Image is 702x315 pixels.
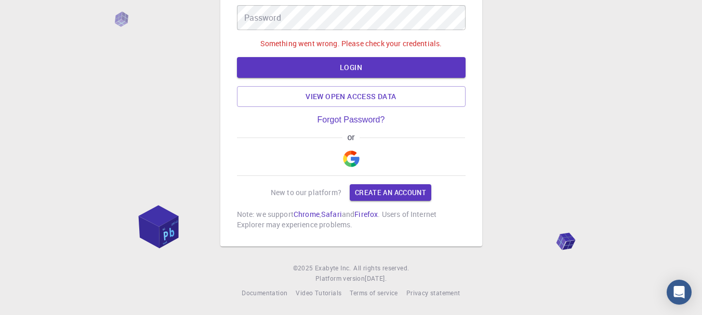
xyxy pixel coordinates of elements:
span: Video Tutorials [296,289,341,297]
a: View open access data [237,86,466,107]
a: Documentation [242,288,287,298]
div: Open Intercom Messenger [667,280,692,305]
a: Chrome [294,209,320,219]
a: Firefox [354,209,378,219]
span: Platform version [315,273,365,284]
p: New to our platform? [271,187,341,198]
span: [DATE] . [365,274,387,282]
a: Terms of service [350,288,398,298]
span: Privacy statement [406,289,460,297]
a: Forgot Password? [317,115,385,125]
a: Exabyte Inc. [315,263,351,273]
p: Note: we support , and . Users of Internet Explorer may experience problems. [237,209,466,230]
span: All rights reserved. [353,263,409,273]
span: or [342,133,360,142]
img: Google [343,150,360,167]
button: LOGIN [237,57,466,78]
span: Terms of service [350,289,398,297]
a: Privacy statement [406,288,460,298]
a: Create an account [350,184,431,201]
a: Safari [321,209,342,219]
p: Something went wrong. Please check your credentials. [260,38,442,49]
span: Documentation [242,289,287,297]
span: Exabyte Inc. [315,264,351,272]
span: © 2025 [293,263,315,273]
a: [DATE]. [365,273,387,284]
a: Video Tutorials [296,288,341,298]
